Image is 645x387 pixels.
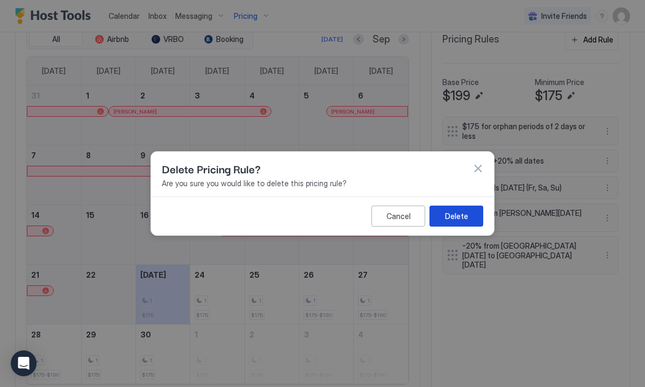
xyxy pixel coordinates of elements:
[11,350,37,376] div: Open Intercom Messenger
[386,210,411,222] div: Cancel
[445,210,468,222] div: Delete
[429,206,483,227] button: Delete
[371,206,425,227] button: Cancel
[162,179,483,188] span: Are you sure you would like to delete this pricing rule?
[162,160,261,177] span: Delete Pricing Rule?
